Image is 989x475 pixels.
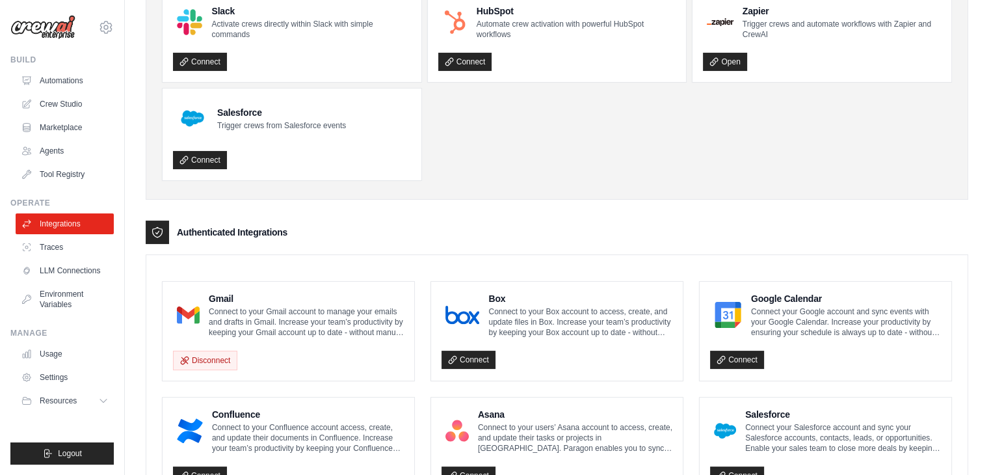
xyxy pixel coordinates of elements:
h3: Authenticated Integrations [177,226,287,239]
p: Connect to your users’ Asana account to access, create, and update their tasks or projects in [GE... [478,422,672,454]
img: Asana Logo [445,418,469,444]
a: Agents [16,141,114,161]
img: Box Logo [445,302,479,328]
h4: Asana [478,408,672,421]
p: Connect to your Gmail account to manage your emails and drafts in Gmail. Increase your team’s pro... [209,306,404,338]
h4: Gmail [209,292,404,305]
a: Crew Studio [16,94,114,115]
img: Gmail Logo [177,302,200,328]
img: Google Calendar Logo [714,302,742,328]
img: HubSpot Logo [442,9,468,34]
a: Environment Variables [16,284,114,315]
iframe: Chat Widget [924,413,989,475]
div: Build [10,55,114,65]
a: Automations [16,70,114,91]
p: Trigger crews and automate workflows with Zapier and CrewAI [743,19,941,40]
p: Trigger crews from Salesforce events [217,120,346,131]
p: Connect your Google account and sync events with your Google Calendar. Increase your productivity... [751,306,941,338]
a: Connect [173,151,227,169]
p: Activate crews directly within Slack with simple commands [211,19,410,40]
a: Settings [16,367,114,388]
button: Disconnect [173,351,237,370]
a: Traces [16,237,114,258]
div: Operate [10,198,114,208]
div: Manage [10,328,114,338]
a: Connect [173,53,227,71]
a: Connect [710,351,764,369]
img: Salesforce Logo [714,418,736,444]
img: Salesforce Logo [177,103,208,134]
img: Zapier Logo [707,18,733,26]
a: Connect [442,351,495,369]
a: Connect [438,53,492,71]
button: Logout [10,442,114,465]
span: Logout [58,448,82,459]
img: Confluence Logo [177,418,203,444]
a: LLM Connections [16,260,114,281]
p: Connect to your Confluence account access, create, and update their documents in Confluence. Incr... [212,422,404,454]
img: Logo [10,15,75,40]
h4: Slack [211,5,410,18]
p: Connect to your Box account to access, create, and update files in Box. Increase your team’s prod... [488,306,672,338]
a: Integrations [16,213,114,234]
h4: Zapier [743,5,941,18]
h4: Box [488,292,672,305]
p: Connect your Salesforce account and sync your Salesforce accounts, contacts, leads, or opportunit... [745,422,941,454]
h4: Salesforce [217,106,346,119]
p: Automate crew activation with powerful HubSpot workflows [477,19,676,40]
a: Usage [16,344,114,364]
a: Tool Registry [16,164,114,185]
h4: Salesforce [745,408,941,421]
img: Slack Logo [177,9,202,34]
span: Resources [40,396,77,406]
h4: HubSpot [477,5,676,18]
h4: Confluence [212,408,404,421]
button: Resources [16,390,114,411]
a: Marketplace [16,117,114,138]
h4: Google Calendar [751,292,941,305]
a: Open [703,53,746,71]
